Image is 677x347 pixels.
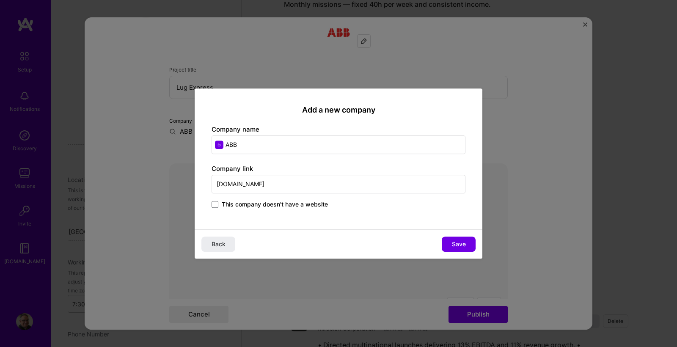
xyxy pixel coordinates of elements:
[212,165,253,173] label: Company link
[222,200,328,209] span: This company doesn't have a website
[452,240,466,248] span: Save
[212,105,465,115] h2: Add a new company
[212,135,465,154] input: Enter name
[212,175,465,193] input: Enter link
[442,237,476,252] button: Save
[212,240,226,248] span: Back
[201,237,235,252] button: Back
[212,125,259,133] label: Company name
